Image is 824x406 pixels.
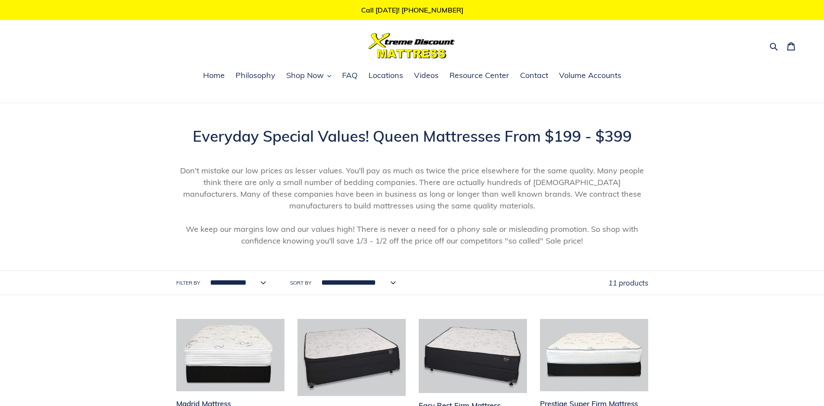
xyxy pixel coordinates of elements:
[342,70,358,81] span: FAQ
[286,70,324,81] span: Shop Now
[608,278,648,287] span: 11 products
[203,70,225,81] span: Home
[180,166,644,211] span: Don't mistake our low prices as lesser values. You'll pay as much as twice the price elsewhere fo...
[186,224,638,246] span: We keep our margins low and our values high! There is never a need for a phony sale or misleading...
[449,70,509,81] span: Resource Center
[520,70,548,81] span: Contact
[338,69,362,82] a: FAQ
[236,70,275,81] span: Philosophy
[282,69,336,82] button: Shop Now
[364,69,407,82] a: Locations
[516,69,553,82] a: Contact
[559,70,621,81] span: Volume Accounts
[368,33,455,58] img: Xtreme Discount Mattress
[199,69,229,82] a: Home
[555,69,626,82] a: Volume Accounts
[410,69,443,82] a: Videos
[414,70,439,81] span: Videos
[193,127,632,146] span: Everyday Special Values! Queen Mattresses From $199 - $399
[231,69,280,82] a: Philosophy
[176,279,200,287] label: Filter by
[290,279,311,287] label: Sort by
[368,70,403,81] span: Locations
[445,69,514,82] a: Resource Center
